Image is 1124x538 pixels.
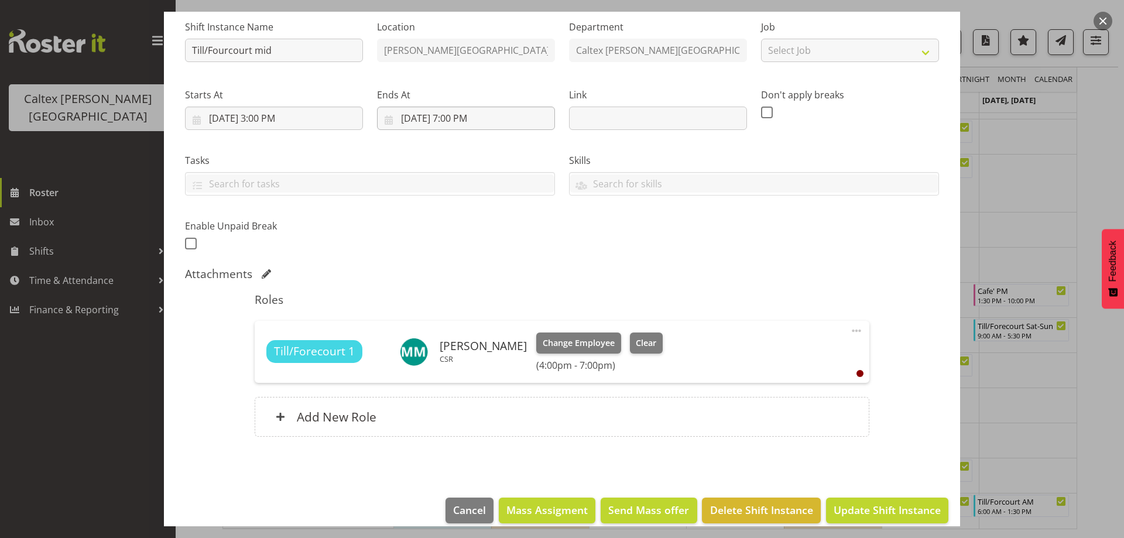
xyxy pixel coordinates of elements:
input: Click to select... [185,107,363,130]
span: Delete Shift Instance [710,502,813,518]
label: Shift Instance Name [185,20,363,34]
img: mercedes-mclaughlin10963.jpg [400,338,428,366]
label: Link [569,88,747,102]
button: Cancel [446,498,494,523]
button: Clear [630,333,663,354]
span: Cancel [453,502,486,518]
input: Search for tasks [186,174,554,193]
h6: [PERSON_NAME] [440,340,527,352]
button: Mass Assigment [499,498,595,523]
label: Skills [569,153,939,167]
span: Feedback [1108,241,1118,282]
label: Job [761,20,939,34]
span: Mass Assigment [506,502,588,518]
div: User is clocked out [856,370,863,377]
button: Update Shift Instance [826,498,948,523]
label: Tasks [185,153,555,167]
span: Update Shift Instance [834,502,941,518]
label: Ends At [377,88,555,102]
button: Change Employee [536,333,621,354]
label: Starts At [185,88,363,102]
input: Click to select... [377,107,555,130]
span: Clear [636,337,656,349]
h5: Attachments [185,267,252,281]
h5: Roles [255,293,869,307]
span: Change Employee [543,337,615,349]
input: Shift Instance Name [185,39,363,62]
span: Send Mass offer [608,502,689,518]
label: Location [377,20,555,34]
span: Till/Forecourt 1 [274,343,355,360]
label: Department [569,20,747,34]
label: Enable Unpaid Break [185,219,363,233]
button: Delete Shift Instance [702,498,820,523]
input: Search for skills [570,174,938,193]
h6: Add New Role [297,409,376,424]
p: CSR [440,354,527,364]
button: Send Mass offer [601,498,697,523]
h6: (4:00pm - 7:00pm) [536,359,663,371]
button: Feedback - Show survey [1102,229,1124,309]
label: Don't apply breaks [761,88,939,102]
